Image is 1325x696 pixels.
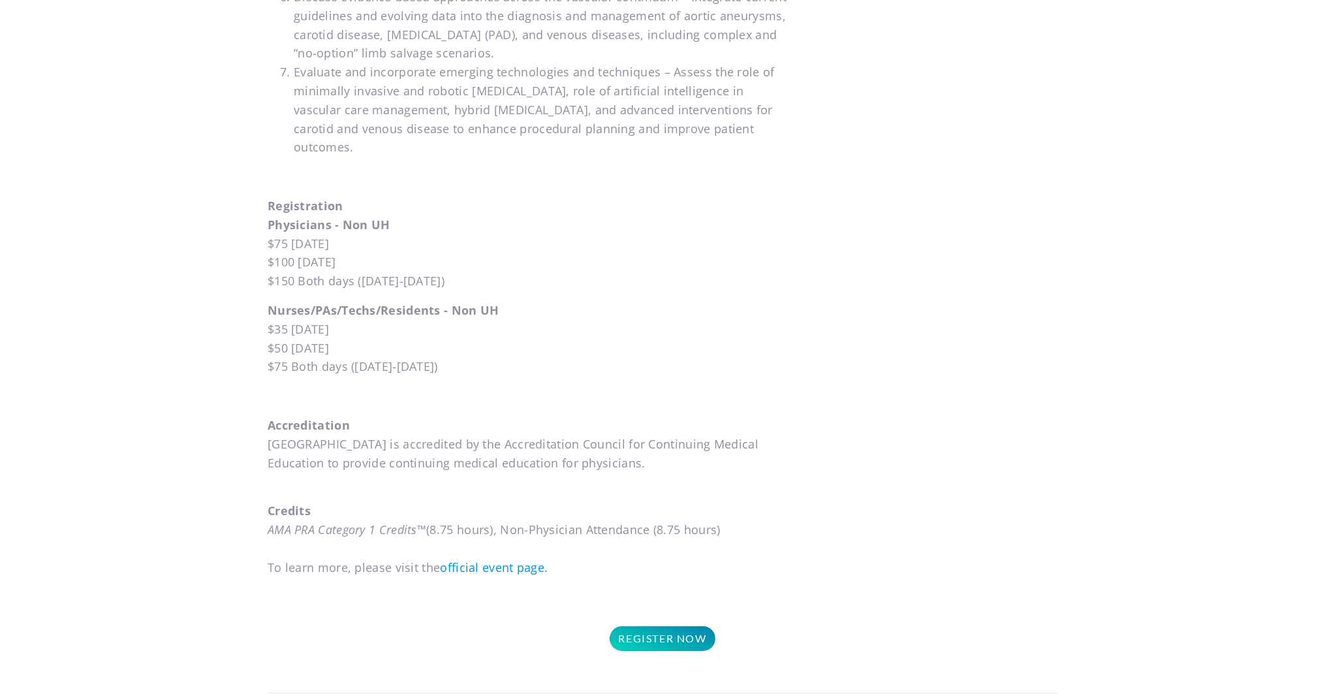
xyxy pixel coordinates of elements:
[268,215,788,291] p: $75 [DATE] $100 [DATE] $150 Both days ([DATE]-[DATE])
[268,301,788,376] p: $35 [DATE] $50 [DATE] $75 Both days ([DATE]-[DATE])
[610,626,715,651] a: Register Now
[268,198,343,214] strong: Registration
[294,63,788,157] li: Evaluate and incorporate emerging technologies and techniques – Assess the role of minimally inva...
[440,560,548,575] a: official event page.
[268,435,788,491] p: [GEOGRAPHIC_DATA] is accredited by the Accreditation Council for Continuing Medical Education to ...
[268,522,426,537] em: AMA PRA Category 1 Credits™
[268,217,390,232] strong: Physicians - Non UH
[268,520,788,577] p: (8.75 hours), Non-Physician Attendance (8.75 hours) To learn more, please visit the
[268,302,499,318] strong: Nurses/PAs/Techs/Residents - Non UH
[268,417,350,433] strong: Accreditation
[268,503,311,518] strong: Credits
